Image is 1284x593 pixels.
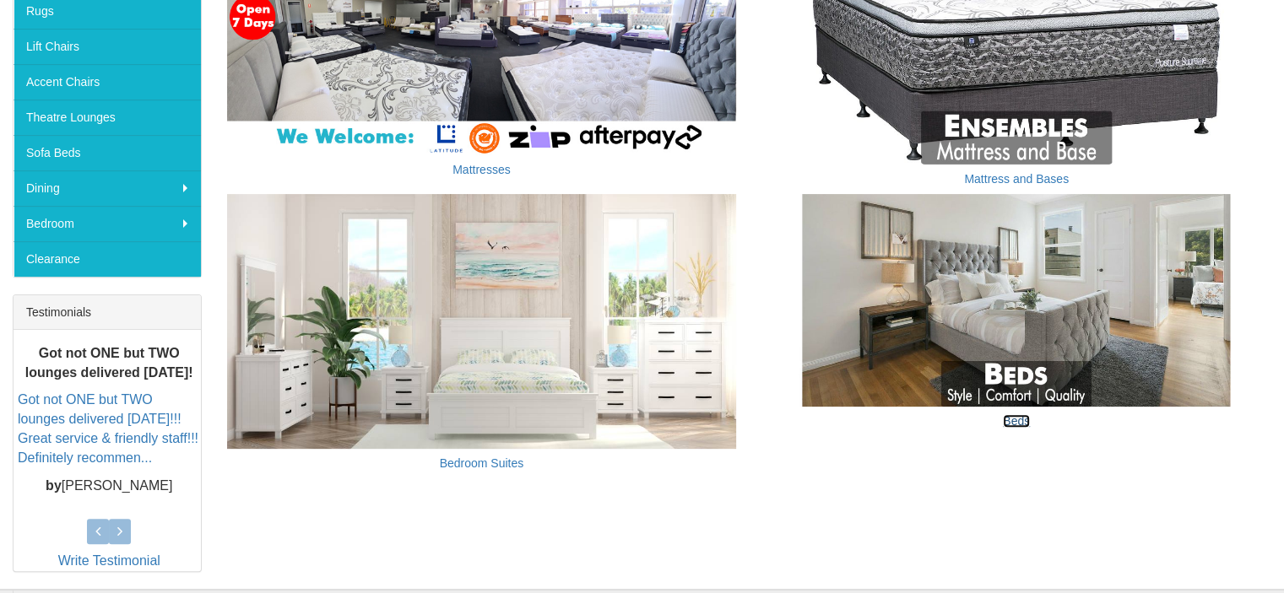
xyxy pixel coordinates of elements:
a: Mattresses [452,163,510,176]
p: [PERSON_NAME] [18,477,201,496]
a: Bedroom Suites [440,456,524,470]
a: Write Testimonial [58,553,160,568]
b: by [46,478,62,493]
a: Got not ONE but TWO lounges delivered [DATE]!!! Great service & friendly staff!!! Definitely reco... [18,392,198,465]
a: Lift Chairs [14,29,201,64]
div: Testimonials [14,295,201,330]
a: Dining [14,170,201,206]
a: Sofa Beds [14,135,201,170]
img: Bedroom Suites [227,194,737,449]
a: Beds [1003,414,1030,428]
a: Theatre Lounges [14,100,201,135]
a: Accent Chairs [14,64,201,100]
a: Bedroom [14,206,201,241]
img: Beds [761,194,1271,407]
a: Mattress and Bases [964,172,1069,186]
b: Got not ONE but TWO lounges delivered [DATE]! [25,346,193,380]
a: Clearance [14,241,201,277]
